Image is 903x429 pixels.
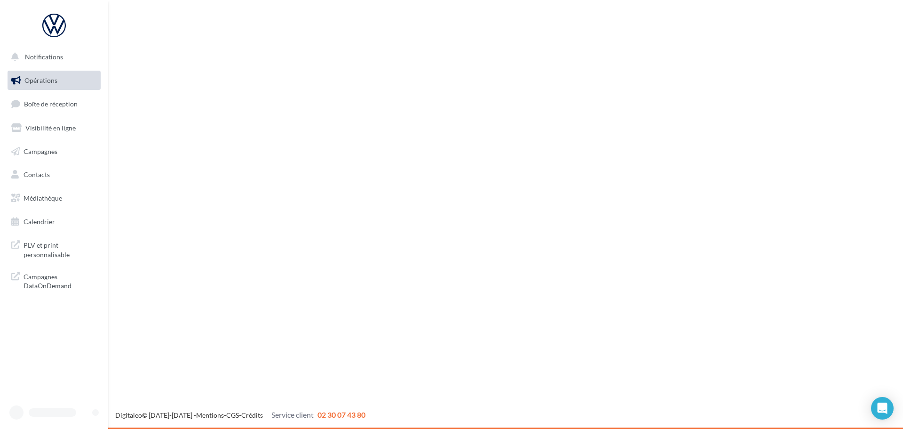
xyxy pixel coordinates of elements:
[271,410,314,419] span: Service client
[317,410,365,419] span: 02 30 07 43 80
[6,188,103,208] a: Médiathèque
[25,124,76,132] span: Visibilité en ligne
[24,170,50,178] span: Contacts
[6,71,103,90] a: Opérations
[6,212,103,232] a: Calendrier
[6,267,103,294] a: Campagnes DataOnDemand
[24,76,57,84] span: Opérations
[6,118,103,138] a: Visibilité en ligne
[24,270,97,291] span: Campagnes DataOnDemand
[6,94,103,114] a: Boîte de réception
[24,239,97,259] span: PLV et print personnalisable
[115,411,142,419] a: Digitaleo
[24,147,57,155] span: Campagnes
[24,194,62,202] span: Médiathèque
[6,142,103,162] a: Campagnes
[871,397,894,420] div: Open Intercom Messenger
[6,165,103,185] a: Contacts
[241,411,263,419] a: Crédits
[196,411,224,419] a: Mentions
[6,47,99,67] button: Notifications
[226,411,239,419] a: CGS
[115,411,365,419] span: © [DATE]-[DATE] - - -
[25,53,63,61] span: Notifications
[6,235,103,263] a: PLV et print personnalisable
[24,218,55,226] span: Calendrier
[24,100,78,108] span: Boîte de réception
